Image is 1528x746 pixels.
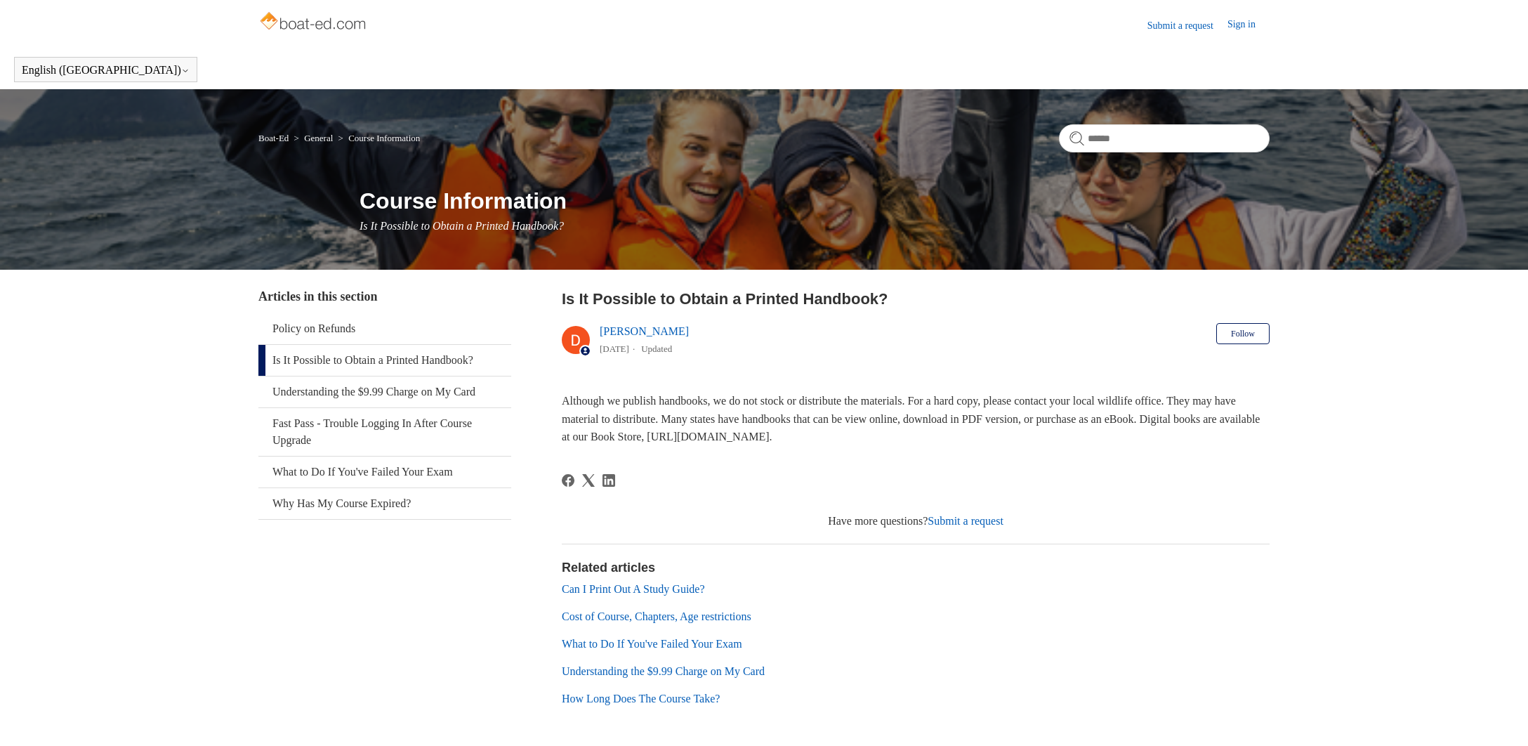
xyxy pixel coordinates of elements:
img: Boat-Ed Help Center home page [258,8,370,37]
a: How Long Does The Course Take? [562,693,720,705]
h1: Course Information [360,184,1270,218]
button: Follow Article [1216,323,1270,344]
svg: Share this page on X Corp [582,474,595,487]
li: Boat-Ed [258,133,291,143]
li: Course Information [336,133,421,143]
a: Understanding the $9.99 Charge on My Card [258,377,511,407]
svg: Share this page on Facebook [562,474,574,487]
a: Cost of Course, Chapters, Age restrictions [562,610,751,622]
a: Fast Pass - Trouble Logging In After Course Upgrade [258,408,511,456]
a: What to Do If You've Failed Your Exam [258,457,511,487]
button: English ([GEOGRAPHIC_DATA]) [22,64,190,77]
a: Understanding the $9.99 Charge on My Card [562,665,765,677]
a: Submit a request [928,515,1003,527]
span: Articles in this section [258,289,377,303]
a: Course Information [348,133,420,143]
a: Sign in [1227,17,1270,34]
h2: Related articles [562,558,1270,577]
li: Updated [641,343,672,354]
a: Why Has My Course Expired? [258,488,511,519]
a: Submit a request [1147,18,1227,33]
a: Policy on Refunds [258,313,511,344]
a: What to Do If You've Failed Your Exam [562,638,742,650]
li: General [291,133,336,143]
h2: Is It Possible to Obtain a Printed Handbook? [562,287,1270,310]
span: Although we publish handbooks, we do not stock or distribute the materials. For a hard copy, plea... [562,395,1260,443]
time: 03/01/2024, 15:23 [600,343,629,354]
a: Is It Possible to Obtain a Printed Handbook? [258,345,511,376]
a: General [304,133,333,143]
div: Have more questions? [562,513,1270,530]
a: Boat-Ed [258,133,289,143]
svg: Share this page on LinkedIn [602,474,615,487]
input: Search [1059,124,1270,152]
a: [PERSON_NAME] [600,325,689,337]
a: LinkedIn [602,474,615,487]
a: Can I Print Out A Study Guide? [562,583,705,595]
span: Is It Possible to Obtain a Printed Handbook? [360,220,564,232]
a: X Corp [582,474,595,487]
a: Facebook [562,474,574,487]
